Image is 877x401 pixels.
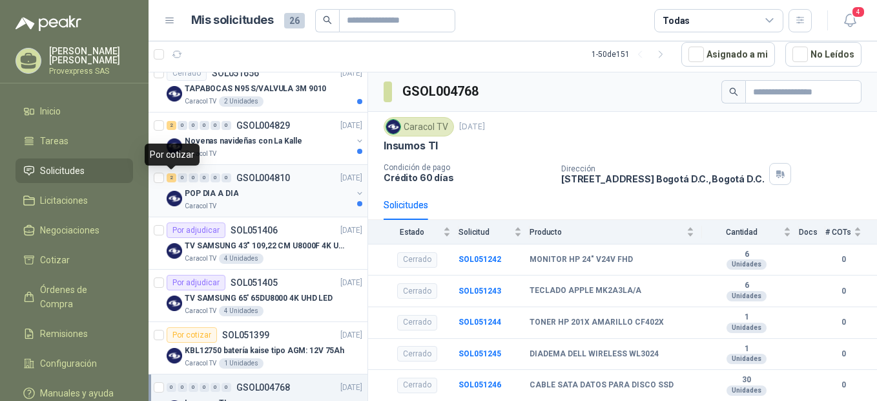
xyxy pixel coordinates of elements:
div: Caracol TV [384,117,454,136]
div: Unidades [727,385,767,396]
p: [STREET_ADDRESS] Bogotá D.C. , Bogotá D.C. [561,173,764,184]
div: 2 Unidades [219,96,263,107]
th: Solicitud [459,220,530,244]
a: Cotizar [15,248,133,272]
p: POP DIA A DIA [185,188,238,200]
p: KBL12750 batería kaise tipo AGM: 12V 75Ah [185,345,344,357]
div: Cerrado [397,346,437,362]
th: Cantidad [702,220,799,244]
p: TAPABOCAS N95 S/VALVULA 3M 9010 [185,83,326,95]
p: Caracol TV [185,201,216,211]
span: Estado [384,228,440,237]
b: MONITOR HP 24" V24V FHD [530,255,633,265]
a: Solicitudes [15,158,133,183]
p: SOL051405 [231,278,278,287]
img: Company Logo [167,296,182,311]
span: Cotizar [40,253,70,267]
span: Órdenes de Compra [40,283,121,311]
div: Por cotizar [167,327,217,343]
p: [DATE] [340,67,362,80]
div: Por adjudicar [167,222,225,238]
div: Cerrado [397,315,437,331]
div: 0 [222,121,231,130]
b: 1 [702,344,791,354]
b: CABLE SATA DATOS PARA DISCO SSD [530,380,674,391]
a: Licitaciones [15,188,133,213]
b: SOL051242 [459,255,501,264]
div: 0 [178,121,187,130]
p: SOL051399 [222,331,269,340]
a: SOL051245 [459,349,501,358]
p: GSOL004829 [236,121,290,130]
div: Por cotizar [145,144,200,166]
a: Por adjudicarSOL051405[DATE] Company LogoTV SAMSUNG 65' 65DU8000 4K UHD LEDCaracol TV4 Unidades [149,270,367,322]
span: Inicio [40,104,61,118]
p: Caracol TV [185,306,216,316]
p: Caracol TV [185,358,216,369]
b: DIADEMA DELL WIRELESS WL3024 [530,349,659,360]
img: Logo peakr [15,16,81,31]
th: Producto [530,220,702,244]
b: 30 [702,375,791,385]
div: 0 [211,121,220,130]
img: Company Logo [167,86,182,102]
th: Docs [799,220,825,244]
button: No Leídos [785,42,862,67]
th: Estado [368,220,459,244]
p: [DATE] [340,277,362,289]
b: 1 [702,312,791,323]
button: Asignado a mi [681,42,775,67]
div: 2 [167,173,176,182]
div: 0 [167,383,176,392]
div: 1 Unidades [219,358,263,369]
span: Negociaciones [40,223,99,237]
div: Unidades [727,354,767,364]
p: [DATE] [340,382,362,394]
div: Unidades [727,259,767,270]
span: Cantidad [702,228,781,237]
p: [DATE] [340,224,362,237]
div: 0 [189,383,198,392]
span: search [729,87,738,96]
button: 4 [838,9,862,32]
img: Company Logo [386,120,400,134]
b: 0 [825,379,862,391]
div: 0 [200,121,209,130]
p: SOL051406 [231,226,278,235]
div: 2 [167,121,176,130]
a: Negociaciones [15,218,133,243]
div: Cerrado [397,283,437,299]
b: SOL051244 [459,318,501,327]
a: Tareas [15,129,133,153]
span: 26 [284,13,305,28]
a: Configuración [15,351,133,376]
p: Condición de pago [384,163,551,172]
div: 0 [222,173,231,182]
span: Solicitudes [40,164,85,178]
a: SOL051246 [459,380,501,389]
a: 2 0 0 0 0 0 GSOL004829[DATE] Company LogoNovenas navideñas con La KalleCaracol TV [167,118,365,159]
b: 0 [825,348,862,360]
span: Configuración [40,356,97,371]
a: Órdenes de Compra [15,277,133,316]
span: search [323,16,332,25]
p: Novenas navideñas con La Kalle [185,135,302,147]
p: Insumos TI [384,139,438,153]
span: 4 [851,6,865,18]
div: 4 Unidades [219,254,263,264]
div: 0 [200,173,209,182]
p: [DATE] [340,172,362,184]
p: [DATE] [340,120,362,132]
div: 0 [211,173,220,182]
span: Remisiones [40,327,88,341]
span: Producto [530,228,684,237]
div: 4 Unidades [219,306,263,316]
div: Cerrado [397,252,437,268]
p: [DATE] [340,329,362,341]
p: TV SAMSUNG 65' 65DU8000 4K UHD LED [185,292,333,305]
h3: GSOL004768 [402,81,480,102]
a: SOL051243 [459,287,501,296]
p: GSOL004810 [236,173,290,182]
